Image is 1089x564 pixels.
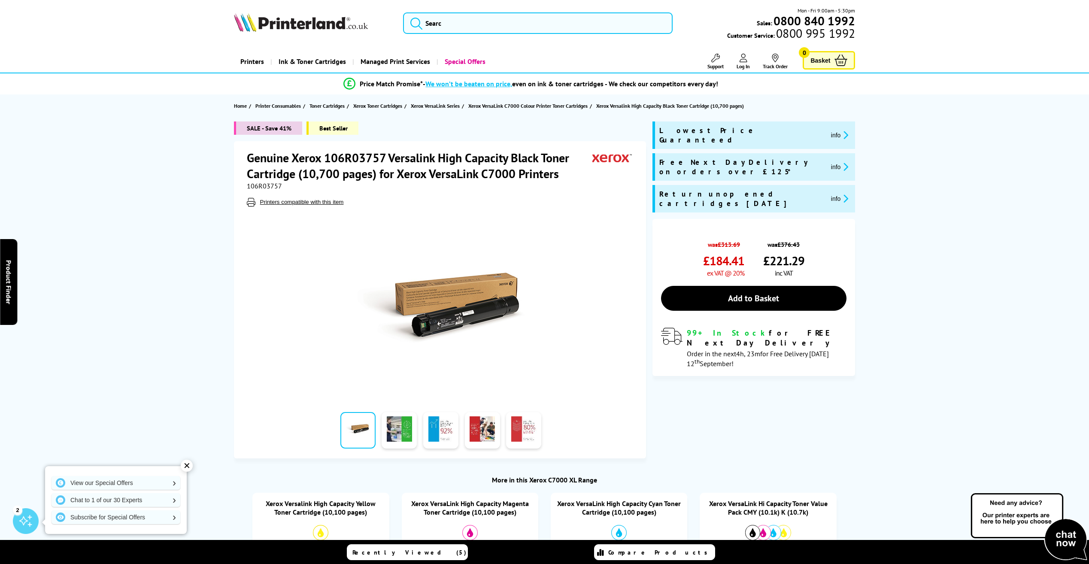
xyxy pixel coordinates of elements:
[798,6,855,15] span: Mon - Fri 9:00am - 5:30pm
[799,47,810,58] span: 0
[709,499,828,516] a: Xerox VersaLink Hi Capacity Toner Value Pack CMY (10.1k) K (10.7k)
[608,549,712,556] span: Compare Products
[707,54,724,70] a: Support
[4,260,13,304] span: Product Finder
[703,236,744,249] span: was
[309,101,347,110] a: Toner Cartridges
[763,253,804,269] span: £221.29
[736,349,760,358] span: 4h, 23m
[255,101,301,110] span: Printer Consumables
[763,54,788,70] a: Track Order
[661,328,847,367] div: modal_delivery
[411,101,460,110] span: Xerox VersaLink Series
[234,121,302,135] span: SALE - Save 41%
[707,269,744,277] span: ex VAT @ 20%
[596,101,746,110] a: Xerox Versalink High Capacity Black Toner Cartridge (10,700 pages)
[306,121,358,135] span: Best Seller
[661,286,847,311] a: Add to Basket
[703,253,744,269] span: £184.41
[353,101,402,110] span: Xerox Toner Cartridges
[270,51,352,73] a: Ink & Toner Cartridges
[309,101,345,110] span: Toner Cartridges
[828,194,851,203] button: promo-description
[313,525,328,540] img: Yellow
[234,51,270,73] a: Printers
[247,150,592,182] h1: Genuine Xerox 106R03757 Versalink High Capacity Black Toner Cartridge (10,700 pages) for Xerox Ve...
[206,76,857,91] li: modal_Promise
[803,51,855,70] a: Basket 0
[234,476,855,484] div: More in this Xerox C7000 XL Range
[468,101,588,110] span: Xerox VersaLink C7000 Colour Printer Toner Cartridges
[234,101,247,110] span: Home
[737,54,750,70] a: Log In
[772,17,855,25] a: 0800 840 1992
[718,240,740,249] strike: £313.69
[423,79,718,88] div: - even on ink & toner cartridges - We check our competitors every day!
[777,240,800,249] strike: £376.43
[707,63,724,70] span: Support
[468,101,590,110] a: Xerox VersaLink C7000 Colour Printer Toner Cartridges
[687,349,829,368] span: Order in the next for Free Delivery [DATE] 12 September!
[757,19,772,27] span: Sales:
[695,358,700,365] sup: th
[279,51,346,73] span: Ink & Toner Cartridges
[352,51,437,73] a: Managed Print Services
[181,460,193,472] div: ✕
[596,101,744,110] span: Xerox Versalink High Capacity Black Toner Cartridge (10,700 pages)
[687,328,769,338] span: 99+ In Stock
[234,101,249,110] a: Home
[411,101,462,110] a: Xerox VersaLink Series
[255,101,303,110] a: Printer Consumables
[52,493,180,507] a: Chat to 1 of our 30 Experts
[687,328,847,348] div: for FREE Next Day Delivery
[360,79,423,88] span: Price Match Promise*
[357,224,525,392] img: Xerox 106R03757 Versalink High Capacity Black Toner Cartridge (10,700 pages)
[425,79,512,88] span: We won’t be beaten on price,
[352,549,467,556] span: Recently Viewed (5)
[659,189,824,208] span: Return unopened cartridges [DATE]
[659,158,824,176] span: Free Next Day Delivery on orders over £125*
[52,476,180,490] a: View our Special Offers
[659,126,824,145] span: Lowest Price Guaranteed
[557,499,681,516] a: Xerox VersaLink High Capacity Cyan Toner Cartridge (10,100 pages)
[594,544,715,560] a: Compare Products
[763,236,804,249] span: was
[727,29,855,39] span: Customer Service:
[234,13,392,33] a: Printerland Logo
[347,544,468,560] a: Recently Viewed (5)
[437,51,492,73] a: Special Offers
[247,182,282,190] span: 106R03757
[775,269,793,277] span: inc VAT
[411,499,529,516] a: Xerox VersaLink High Capacity Magenta Toner Cartridge (10,100 pages)
[403,12,673,34] input: Searc
[810,55,830,66] span: Basket
[611,525,627,540] img: Cyan
[592,150,632,166] img: Xerox
[266,499,376,516] a: Xerox Versalink High Capacity Yellow Toner Cartridge (10,100 pages)
[52,510,180,524] a: Subscribe for Special Offers
[775,29,855,37] span: 0800 995 1992
[737,63,750,70] span: Log In
[828,130,851,140] button: promo-description
[828,162,851,172] button: promo-description
[234,13,368,32] img: Printerland Logo
[13,505,22,515] div: 2
[462,525,478,540] img: Magenta
[969,492,1089,562] img: Open Live Chat window
[774,13,855,29] b: 0800 840 1992
[353,101,404,110] a: Xerox Toner Cartridges
[258,198,346,206] button: Printers compatible with this item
